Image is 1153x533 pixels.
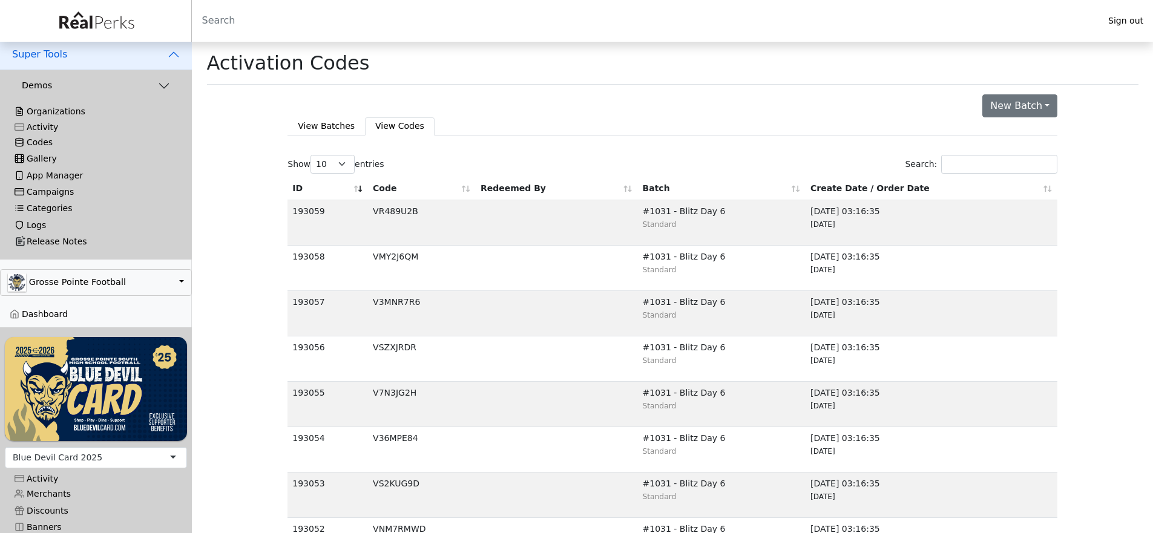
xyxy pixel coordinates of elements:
[53,7,140,34] img: real_perks_logo-01.svg
[15,122,177,132] div: Activity
[638,427,806,473] td: #1031 - Blitz Day 6
[368,291,476,336] td: V3MNR7R6
[806,473,1057,518] td: [DATE] 03:16:35
[643,447,677,456] small: Standard
[810,402,835,410] span: [DATE]
[365,117,435,135] a: View Codes
[638,177,806,200] th: Batch: activate to sort column ascending
[5,486,187,502] a: Merchants
[476,177,638,200] th: Redeemed By: activate to sort column ascending
[368,473,476,518] td: VS2KUG9D
[287,200,368,246] td: 193059
[905,155,1057,174] label: Search:
[810,447,835,456] span: [DATE]
[8,273,26,292] img: GAa1zriJJmkmu1qRtUwg8x1nQwzlKm3DoqW9UgYl.jpg
[643,266,677,274] small: Standard
[1099,13,1153,29] a: Sign out
[5,337,187,441] img: WvZzOez5OCqmO91hHZfJL7W2tJ07LbGMjwPPNJwI.png
[810,492,835,501] span: [DATE]
[810,220,835,229] span: [DATE]
[287,291,368,336] td: 193057
[5,184,187,200] a: Campaigns
[5,103,187,120] a: Organizations
[643,356,677,365] small: Standard
[368,177,476,200] th: Code: activate to sort column ascending
[287,246,368,291] td: 193058
[806,336,1057,382] td: [DATE] 03:16:35
[638,246,806,291] td: #1031 - Blitz Day 6
[368,427,476,473] td: V36MPE84
[638,382,806,427] td: #1031 - Blitz Day 6
[638,291,806,336] td: #1031 - Blitz Day 6
[5,167,187,183] a: App Manager
[810,356,835,365] span: [DATE]
[810,266,835,274] span: [DATE]
[5,134,187,151] a: Codes
[643,492,677,501] small: Standard
[806,427,1057,473] td: [DATE] 03:16:35
[806,200,1057,246] td: [DATE] 03:16:35
[310,155,355,174] select: Showentries
[5,234,187,250] a: Release Notes
[15,474,177,484] div: Activity
[941,155,1057,174] input: Search:
[192,6,1099,35] input: Search
[638,473,806,518] td: #1031 - Blitz Day 6
[287,427,368,473] td: 193054
[287,177,368,200] th: ID: activate to sort column ascending
[643,220,677,229] small: Standard
[5,503,187,519] a: Discounts
[806,291,1057,336] td: [DATE] 03:16:35
[5,151,187,167] a: Gallery
[287,117,365,135] a: View Batches
[287,473,368,518] td: 193053
[13,451,102,464] div: Blue Devil Card 2025
[638,200,806,246] td: #1031 - Blitz Day 6
[5,217,187,234] a: Logs
[806,382,1057,427] td: [DATE] 03:16:35
[287,336,368,382] td: 193056
[287,155,384,174] label: Show entries
[638,336,806,382] td: #1031 - Blitz Day 6
[368,382,476,427] td: V7N3JG2H
[207,51,370,74] h1: Activation Codes
[368,246,476,291] td: VMY2J6QM
[806,246,1057,291] td: [DATE] 03:16:35
[643,402,677,410] small: Standard
[806,177,1057,200] th: Create Date / Order Date: activate to sort column ascending
[368,336,476,382] td: VSZXJRDR
[5,200,187,217] a: Categories
[643,311,677,319] small: Standard
[982,94,1057,117] button: New Batch
[368,200,476,246] td: VR489U2B
[810,311,835,319] span: [DATE]
[287,382,368,427] td: 193055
